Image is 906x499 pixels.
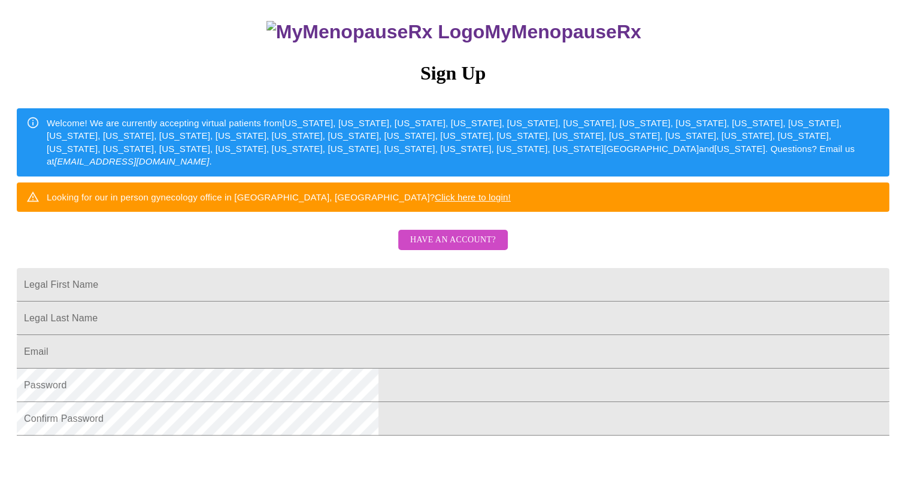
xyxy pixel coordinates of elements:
button: Have an account? [398,230,508,251]
div: Looking for our in person gynecology office in [GEOGRAPHIC_DATA], [GEOGRAPHIC_DATA]? [47,186,511,208]
a: Have an account? [395,243,511,253]
img: MyMenopauseRx Logo [266,21,484,43]
iframe: reCAPTCHA [17,442,199,488]
a: Click here to login! [435,192,511,202]
h3: Sign Up [17,62,889,84]
div: Welcome! We are currently accepting virtual patients from [US_STATE], [US_STATE], [US_STATE], [US... [47,112,880,173]
span: Have an account? [410,233,496,248]
em: [EMAIL_ADDRESS][DOMAIN_NAME] [54,156,210,166]
h3: MyMenopauseRx [19,21,890,43]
